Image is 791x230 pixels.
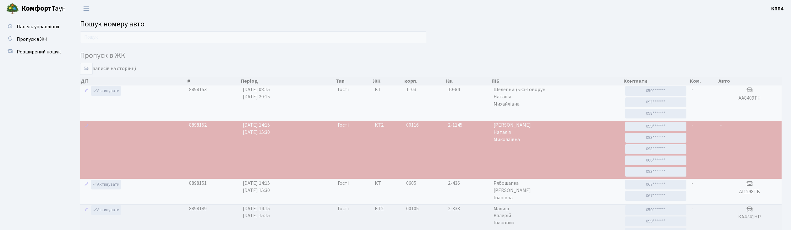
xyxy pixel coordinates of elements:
th: Тип [335,77,372,85]
span: [DATE] 14:15 [DATE] 15:15 [243,205,270,219]
th: Авто [718,77,782,85]
select: записів на сторінці [80,63,93,75]
a: Редагувати [83,86,90,96]
h4: Пропуск в ЖК [80,51,782,60]
th: Контакти [623,77,689,85]
th: ЖК [372,77,404,85]
span: Гості [338,180,349,187]
span: [DATE] 08:15 [DATE] 20:15 [243,86,270,100]
a: Редагувати [83,122,90,131]
span: Малиш Валерій Іванович [494,205,620,227]
h5: AI1298TB [720,189,779,195]
a: Активувати [91,205,121,215]
h5: АА8409ТН [720,95,779,101]
a: Редагувати [83,180,90,189]
span: Гості [338,122,349,129]
span: 1103 [406,86,416,93]
a: Пропуск в ЖК [3,33,66,46]
span: Гості [338,205,349,212]
span: - [691,122,693,129]
th: Дії [80,77,187,85]
th: Кв. [445,77,491,85]
img: logo.png [6,3,19,15]
span: - [720,122,722,129]
span: 8898149 [189,205,207,212]
span: 8898151 [189,180,207,187]
span: 10-84 [448,86,488,93]
span: - [691,205,693,212]
a: КПП4 [771,5,783,13]
th: Ком. [689,77,718,85]
span: КТ [375,180,401,187]
a: Розширений пошук [3,46,66,58]
label: записів на сторінці [80,63,136,75]
span: Пропуск в ЖК [17,36,47,43]
span: Пошук номеру авто [80,19,145,30]
span: 0605 [406,180,416,187]
th: # [187,77,240,85]
span: КТ2 [375,122,401,129]
b: КПП4 [771,5,783,12]
span: [PERSON_NAME] Наталія Миколаївна [494,122,620,143]
input: Пошук [80,31,426,43]
h5: КА4741НР [720,214,779,220]
span: 2-333 [448,205,488,212]
th: корп. [404,77,445,85]
span: 00105 [406,205,419,212]
th: Період [240,77,335,85]
a: Активувати [91,180,121,189]
span: 2-436 [448,180,488,187]
span: Розширений пошук [17,48,61,55]
th: ПІБ [491,77,623,85]
span: - [691,86,693,93]
span: [DATE] 14:15 [DATE] 15:30 [243,122,270,136]
span: - [691,180,693,187]
span: Гості [338,86,349,93]
span: 2-1145 [448,122,488,129]
span: Таун [21,3,66,14]
a: Панель управління [3,20,66,33]
span: КТ [375,86,401,93]
span: 8898153 [189,86,207,93]
span: 8898152 [189,122,207,129]
span: Рябошапка [PERSON_NAME] Іванівна [494,180,620,201]
span: Панель управління [17,23,59,30]
b: Комфорт [21,3,52,14]
button: Переключити навігацію [79,3,94,14]
span: 00116 [406,122,419,129]
span: [DATE] 14:15 [DATE] 15:30 [243,180,270,194]
span: Шелепницька-Говорун Наталія Михайлівна [494,86,620,108]
a: Редагувати [83,205,90,215]
span: КТ2 [375,205,401,212]
a: Активувати [91,86,121,96]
